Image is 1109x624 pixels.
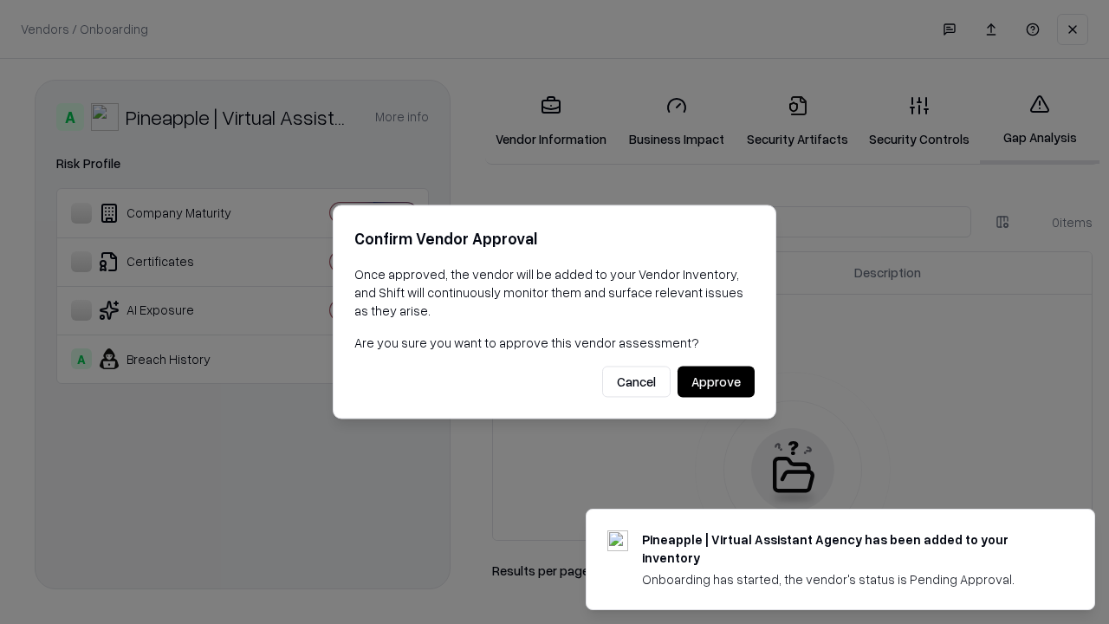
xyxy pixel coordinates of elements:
[642,570,1053,588] div: Onboarding has started, the vendor's status is Pending Approval.
[354,226,755,251] h2: Confirm Vendor Approval
[642,530,1053,567] div: Pineapple | Virtual Assistant Agency has been added to your inventory
[354,265,755,320] p: Once approved, the vendor will be added to your Vendor Inventory, and Shift will continuously mon...
[678,367,755,398] button: Approve
[354,334,755,352] p: Are you sure you want to approve this vendor assessment?
[607,530,628,551] img: trypineapple.com
[602,367,671,398] button: Cancel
